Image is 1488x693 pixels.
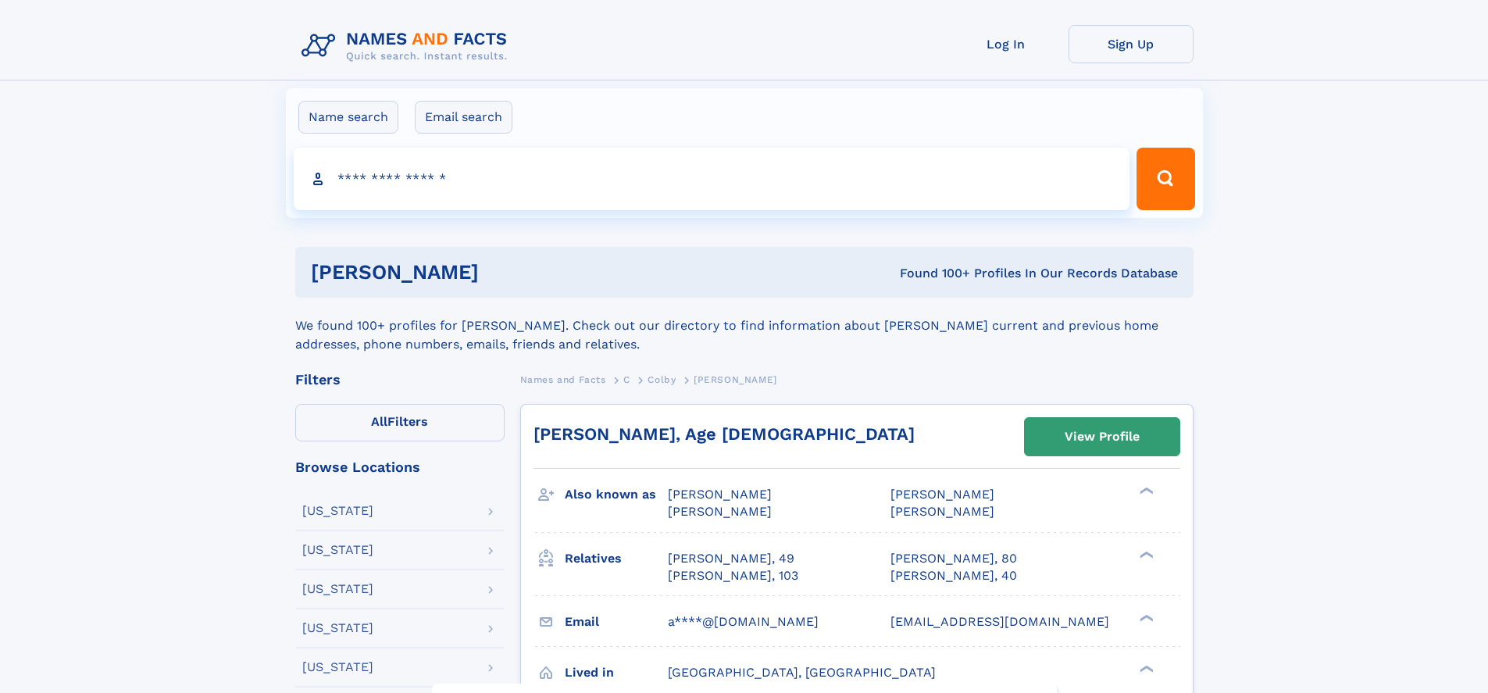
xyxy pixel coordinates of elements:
a: Sign Up [1069,25,1194,63]
div: ❯ [1136,486,1154,496]
h3: Also known as [565,481,668,508]
a: [PERSON_NAME], 49 [668,550,794,567]
span: All [371,414,387,429]
div: [US_STATE] [302,622,373,634]
h3: Relatives [565,545,668,572]
div: ❯ [1136,549,1154,559]
a: Log In [944,25,1069,63]
span: [PERSON_NAME] [668,504,772,519]
a: [PERSON_NAME], 40 [890,567,1017,584]
h1: [PERSON_NAME] [311,263,690,282]
div: Browse Locations [295,460,505,474]
div: We found 100+ profiles for [PERSON_NAME]. Check out our directory to find information about [PERS... [295,298,1194,354]
div: [US_STATE] [302,583,373,595]
a: [PERSON_NAME], 103 [668,567,798,584]
a: [PERSON_NAME], Age [DEMOGRAPHIC_DATA] [533,424,915,444]
div: Filters [295,373,505,387]
div: [US_STATE] [302,544,373,556]
span: [PERSON_NAME] [694,374,777,385]
a: Names and Facts [520,370,606,389]
a: [PERSON_NAME], 80 [890,550,1017,567]
span: [PERSON_NAME] [890,504,994,519]
a: Colby [648,370,676,389]
label: Email search [415,101,512,134]
h3: Email [565,609,668,635]
span: C [623,374,630,385]
input: search input [294,148,1130,210]
div: [US_STATE] [302,661,373,673]
div: ❯ [1136,613,1154,623]
div: Found 100+ Profiles In Our Records Database [689,265,1178,282]
span: Colby [648,374,676,385]
div: [US_STATE] [302,505,373,517]
label: Filters [295,404,505,441]
div: View Profile [1065,419,1140,455]
a: C [623,370,630,389]
label: Name search [298,101,398,134]
a: View Profile [1025,418,1179,455]
span: [PERSON_NAME] [890,487,994,502]
span: [GEOGRAPHIC_DATA], [GEOGRAPHIC_DATA] [668,665,936,680]
span: [EMAIL_ADDRESS][DOMAIN_NAME] [890,614,1109,629]
button: Search Button [1137,148,1194,210]
span: [PERSON_NAME] [668,487,772,502]
img: Logo Names and Facts [295,25,520,67]
div: ❯ [1136,663,1154,673]
h3: Lived in [565,659,668,686]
